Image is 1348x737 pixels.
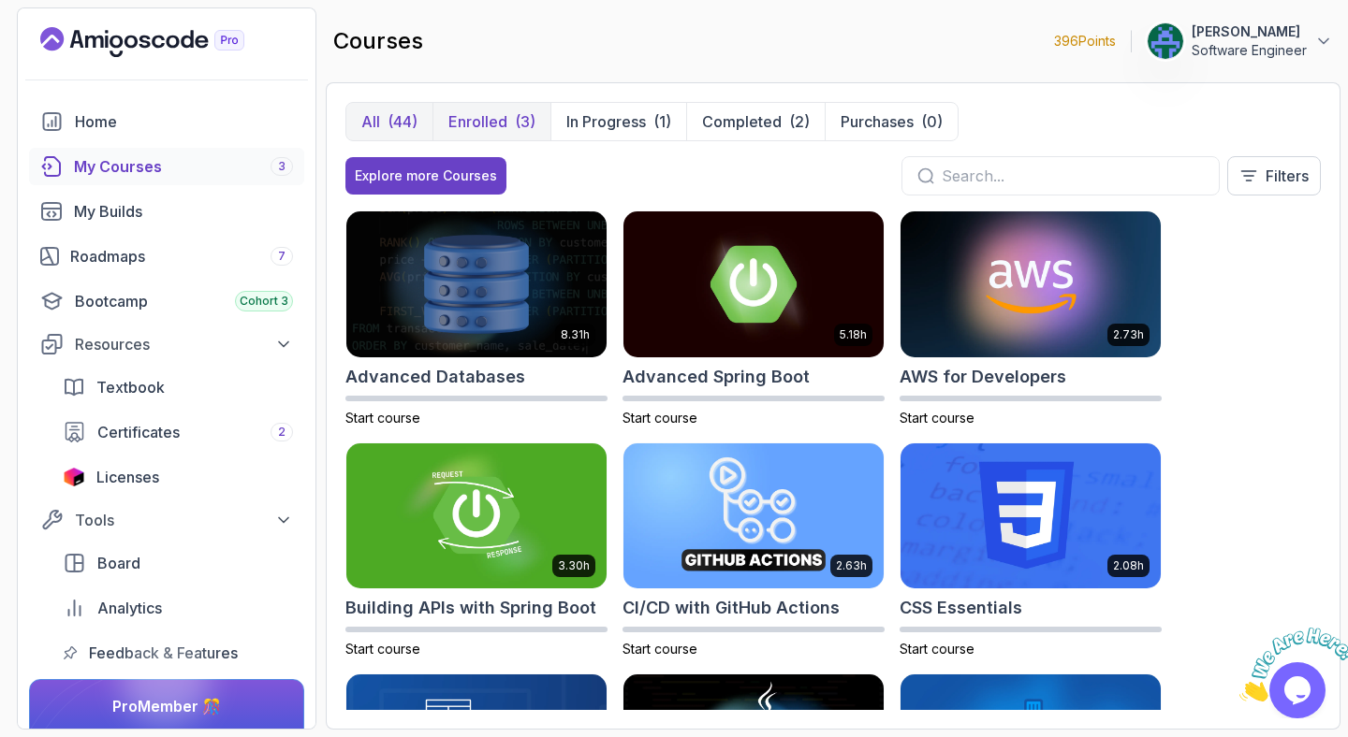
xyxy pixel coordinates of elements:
h2: AWS for Developers [900,364,1066,390]
div: My Builds [74,200,293,223]
div: My Courses [74,155,293,178]
div: Home [75,110,293,133]
span: Start course [623,641,697,657]
img: jetbrains icon [63,468,85,486]
button: Tools [29,503,304,537]
span: Certificates [97,421,180,443]
button: Filters [1227,156,1321,195]
button: Purchases(0) [825,103,958,140]
h2: courses [333,26,423,56]
a: Landing page [40,27,287,57]
img: user profile image [1148,23,1183,59]
img: Advanced Spring Boot card [623,211,884,357]
div: Resources [75,333,293,355]
div: Explore more Courses [355,166,497,185]
h2: CI/CD with GitHub Actions [623,595,840,621]
div: (0) [921,110,943,133]
p: 396 Points [1054,32,1116,51]
img: Advanced Databases card [346,211,607,357]
p: Enrolled [448,110,507,133]
p: Software Engineer [1192,41,1307,60]
p: 8.31h [561,327,590,342]
span: Cohort 3 [240,294,288,309]
a: feedback [51,634,304,672]
div: (2) [789,110,810,133]
a: analytics [51,589,304,627]
div: (44) [388,110,418,133]
button: Enrolled(3) [432,103,550,140]
p: [PERSON_NAME] [1192,22,1307,41]
p: Completed [702,110,782,133]
img: Building APIs with Spring Boot card [346,443,607,589]
h2: Advanced Databases [345,364,525,390]
p: 2.73h [1113,327,1144,342]
img: AWS for Developers card [901,211,1161,357]
span: Start course [900,410,974,426]
div: Roadmaps [70,245,293,267]
img: CI/CD with GitHub Actions card [623,443,884,589]
button: Explore more Courses [345,157,506,195]
div: Tools [75,509,293,531]
iframe: chat widget [1232,620,1348,709]
img: Chat attention grabber [7,7,124,81]
button: All(44) [346,103,432,140]
span: Analytics [97,597,162,619]
h2: Advanced Spring Boot [623,364,810,390]
a: certificates [51,413,304,451]
span: Start course [345,641,420,657]
h2: Building APIs with Spring Boot [345,595,596,621]
a: licenses [51,458,304,496]
img: CSS Essentials card [901,443,1161,589]
span: 2 [278,425,286,440]
a: home [29,103,304,140]
a: roadmaps [29,238,304,275]
a: courses [29,148,304,185]
div: Bootcamp [75,290,293,312]
span: Start course [345,410,420,426]
span: Start course [900,641,974,657]
a: textbook [51,368,304,406]
span: Licenses [96,466,159,488]
button: user profile image[PERSON_NAME]Software Engineer [1147,22,1333,60]
span: Feedback & Features [89,642,238,664]
button: In Progress(1) [550,103,686,140]
span: 3 [278,159,286,174]
h2: CSS Essentials [900,595,1022,621]
span: Textbook [96,376,165,398]
p: 3.30h [558,558,590,573]
span: Board [97,552,140,574]
p: 2.08h [1113,558,1144,573]
p: 5.18h [840,327,867,342]
p: All [361,110,380,133]
div: (3) [515,110,535,133]
a: board [51,544,304,582]
button: Resources [29,327,304,361]
a: bootcamp [29,282,304,320]
p: Filters [1266,165,1309,187]
input: Search... [942,165,1204,187]
p: 2.63h [836,558,867,573]
div: (1) [653,110,671,133]
a: builds [29,193,304,230]
span: Start course [623,410,697,426]
p: Purchases [841,110,914,133]
span: 7 [278,249,286,264]
p: In Progress [566,110,646,133]
button: Completed(2) [686,103,825,140]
